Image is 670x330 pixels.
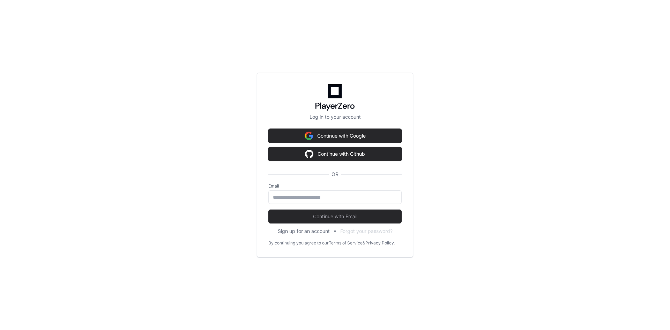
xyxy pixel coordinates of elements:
img: Sign in with google [305,147,313,161]
a: Privacy Policy. [365,240,395,246]
img: Sign in with google [305,129,313,143]
p: Log in to your account [268,113,402,120]
span: Continue with Email [268,213,402,220]
button: Forgot your password? [340,228,393,235]
button: Continue with Github [268,147,402,161]
div: By continuing you agree to our [268,240,329,246]
a: Terms of Service [329,240,363,246]
button: Continue with Email [268,210,402,223]
button: Sign up for an account [278,228,330,235]
label: Email [268,183,402,189]
span: OR [329,171,341,178]
button: Continue with Google [268,129,402,143]
div: & [363,240,365,246]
